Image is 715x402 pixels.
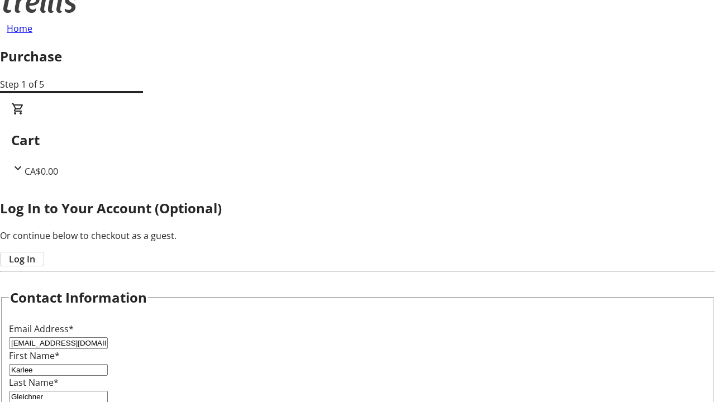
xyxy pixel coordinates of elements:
[9,350,60,362] label: First Name*
[9,323,74,335] label: Email Address*
[25,165,58,178] span: CA$0.00
[9,376,59,389] label: Last Name*
[11,130,704,150] h2: Cart
[11,102,704,178] div: CartCA$0.00
[9,252,35,266] span: Log In
[10,288,147,308] h2: Contact Information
